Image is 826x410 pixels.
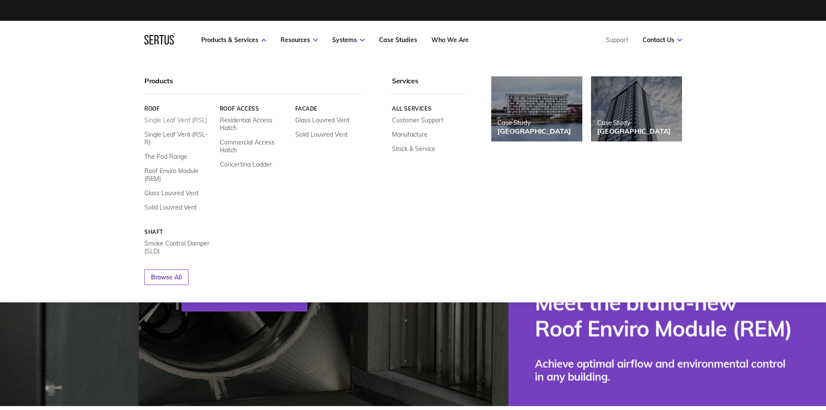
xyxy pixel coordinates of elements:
a: Glass Louvred Vent [144,189,199,197]
a: Roof Enviro Module (REM) [144,167,213,183]
div: Case Study [597,118,671,127]
a: Case Study[GEOGRAPHIC_DATA] [591,76,682,141]
div: Products [144,76,364,94]
a: Commercial Access Hatch [219,138,288,154]
a: Systems [332,36,365,44]
a: Manufacture [392,131,428,138]
a: Case Studies [379,36,417,44]
a: Facade [295,105,364,112]
a: The Pod Range [144,153,187,161]
div: Services [392,76,465,94]
div: Case Study [497,118,571,127]
a: Contact Us [643,36,682,44]
a: Stock & Service [392,145,435,153]
div: [GEOGRAPHIC_DATA] [597,127,671,135]
a: Shaft [144,229,213,235]
a: Case Study[GEOGRAPHIC_DATA] [491,76,582,141]
a: Resources [281,36,318,44]
a: Solid Louvred Vent [144,203,197,211]
a: Residential Access Hatch [219,116,288,132]
a: Roof Access [219,105,288,112]
a: Smoke Control Damper (SLD) [144,239,213,255]
a: Single Leaf Vent (RSL) [144,116,207,124]
a: Who We Are [431,36,469,44]
a: Glass Louvred Vent [295,116,349,124]
a: Products & Services [201,36,266,44]
a: Customer Support [392,116,444,124]
a: Support [606,36,628,44]
a: Solid Louvred Vent [295,131,347,138]
a: Concertina Ladder [219,161,271,168]
a: Roof [144,105,213,112]
a: All services [392,105,465,112]
a: Single Leaf Vent (RSL-R) [144,131,213,146]
a: Browse All [144,269,189,285]
div: [GEOGRAPHIC_DATA] [497,127,571,135]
